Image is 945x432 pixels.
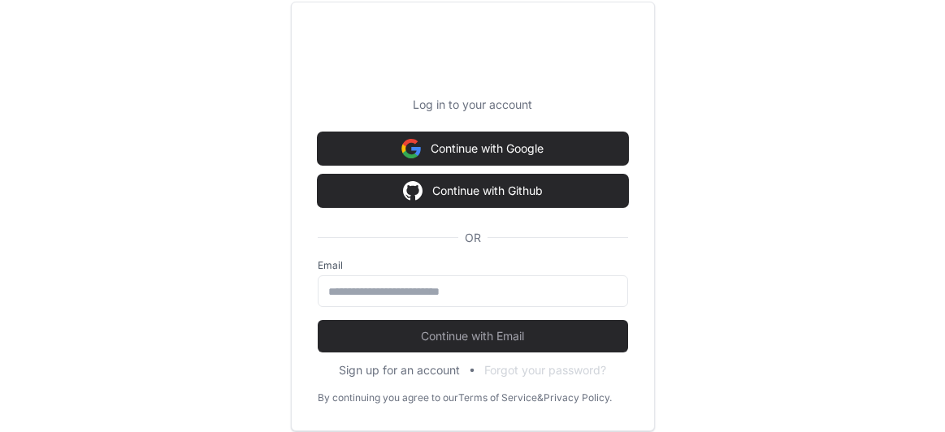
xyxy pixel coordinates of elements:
[318,328,628,344] span: Continue with Email
[403,175,423,207] img: Sign in with google
[339,362,460,378] button: Sign up for an account
[318,320,628,352] button: Continue with Email
[484,362,606,378] button: Forgot your password?
[458,391,537,404] a: Terms of Service
[544,391,612,404] a: Privacy Policy.
[458,230,488,246] span: OR
[318,132,628,165] button: Continue with Google
[318,175,628,207] button: Continue with Github
[318,259,628,272] label: Email
[318,97,628,113] p: Log in to your account
[537,391,544,404] div: &
[401,132,421,165] img: Sign in with google
[318,391,458,404] div: By continuing you agree to our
